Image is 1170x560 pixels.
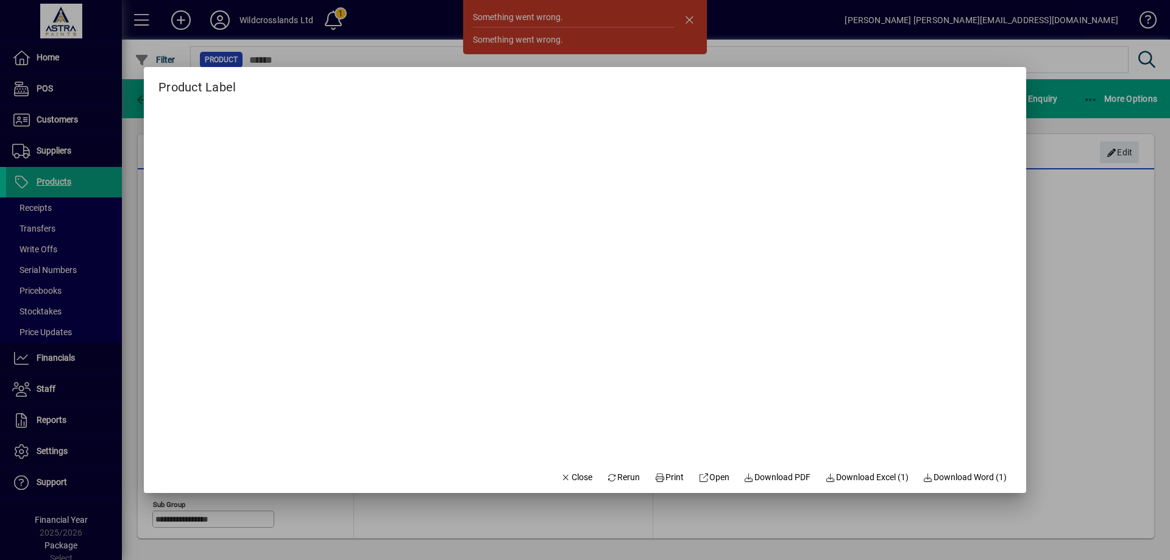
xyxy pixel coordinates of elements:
[650,466,689,488] button: Print
[918,466,1012,488] button: Download Word (1)
[654,471,684,484] span: Print
[561,471,592,484] span: Close
[693,466,734,488] a: Open
[556,466,597,488] button: Close
[607,471,640,484] span: Rerun
[820,466,913,488] button: Download Excel (1)
[825,471,909,484] span: Download Excel (1)
[744,471,811,484] span: Download PDF
[739,466,816,488] a: Download PDF
[923,471,1007,484] span: Download Word (1)
[698,471,729,484] span: Open
[144,67,250,97] h2: Product Label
